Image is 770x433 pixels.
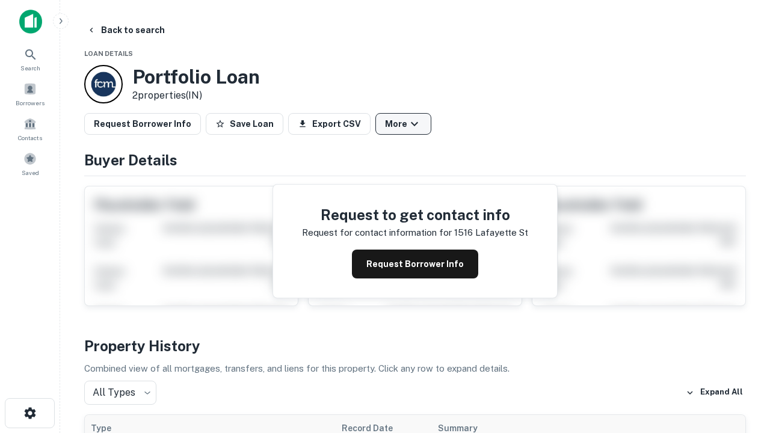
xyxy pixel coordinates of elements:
img: capitalize-icon.png [19,10,42,34]
span: Search [20,63,40,73]
iframe: Chat Widget [710,337,770,395]
h4: Property History [84,335,746,357]
a: Borrowers [4,78,57,110]
p: Request for contact information for [302,226,452,240]
span: Borrowers [16,98,45,108]
span: Saved [22,168,39,177]
h4: Request to get contact info [302,204,528,226]
p: Combined view of all mortgages, transfers, and liens for this property. Click any row to expand d... [84,361,746,376]
p: 2 properties (IN) [132,88,260,103]
div: All Types [84,381,156,405]
button: Request Borrower Info [352,250,478,278]
span: Contacts [18,133,42,143]
h3: Portfolio Loan [132,66,260,88]
h4: Buyer Details [84,149,746,171]
button: Export CSV [288,113,371,135]
a: Saved [4,147,57,180]
button: Back to search [82,19,170,41]
a: Search [4,43,57,75]
button: Expand All [683,384,746,402]
button: Save Loan [206,113,283,135]
button: Request Borrower Info [84,113,201,135]
p: 1516 lafayette st [454,226,528,240]
button: More [375,113,431,135]
span: Loan Details [84,50,133,57]
a: Contacts [4,112,57,145]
